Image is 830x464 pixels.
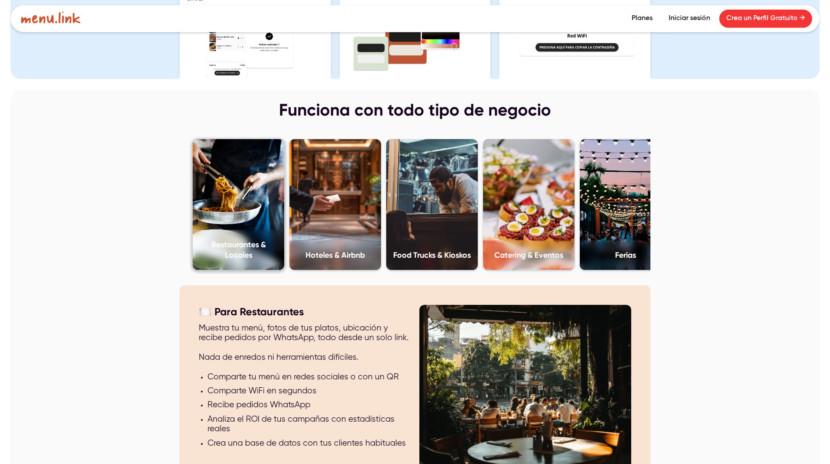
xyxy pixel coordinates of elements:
[207,439,411,448] p: Crea una base de datos con tus clientes habituales
[625,10,660,28] a: Planes
[197,239,280,260] h4: Restaurantes & Locales
[719,10,812,28] a: Crea un Perfil Gratuito →
[207,386,411,396] p: Comparte WiFi en segundos
[391,250,473,260] h4: Food Trucks & Kioskos
[207,415,411,434] p: Analiza el ROI de tus campañas con estadísticas reales
[662,10,717,28] a: Iniciar sesión
[487,250,570,260] h4: Catering & Eventos
[207,400,411,410] p: Recibe pedidos WhatsApp
[199,305,304,318] strong: 🍽️ Para Restaurantes
[180,100,650,120] h2: Funciona con todo tipo de negocio
[584,250,667,260] h4: Ferias
[294,250,377,260] h4: Hoteles & Airbnb
[199,324,411,363] p: Muestra tu menú, fotos de tus platos, ubicación y recibe pedidos por WhatsApp, todo desde un solo...
[207,372,411,382] p: Comparte tu menú en redes sociales o con un QR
